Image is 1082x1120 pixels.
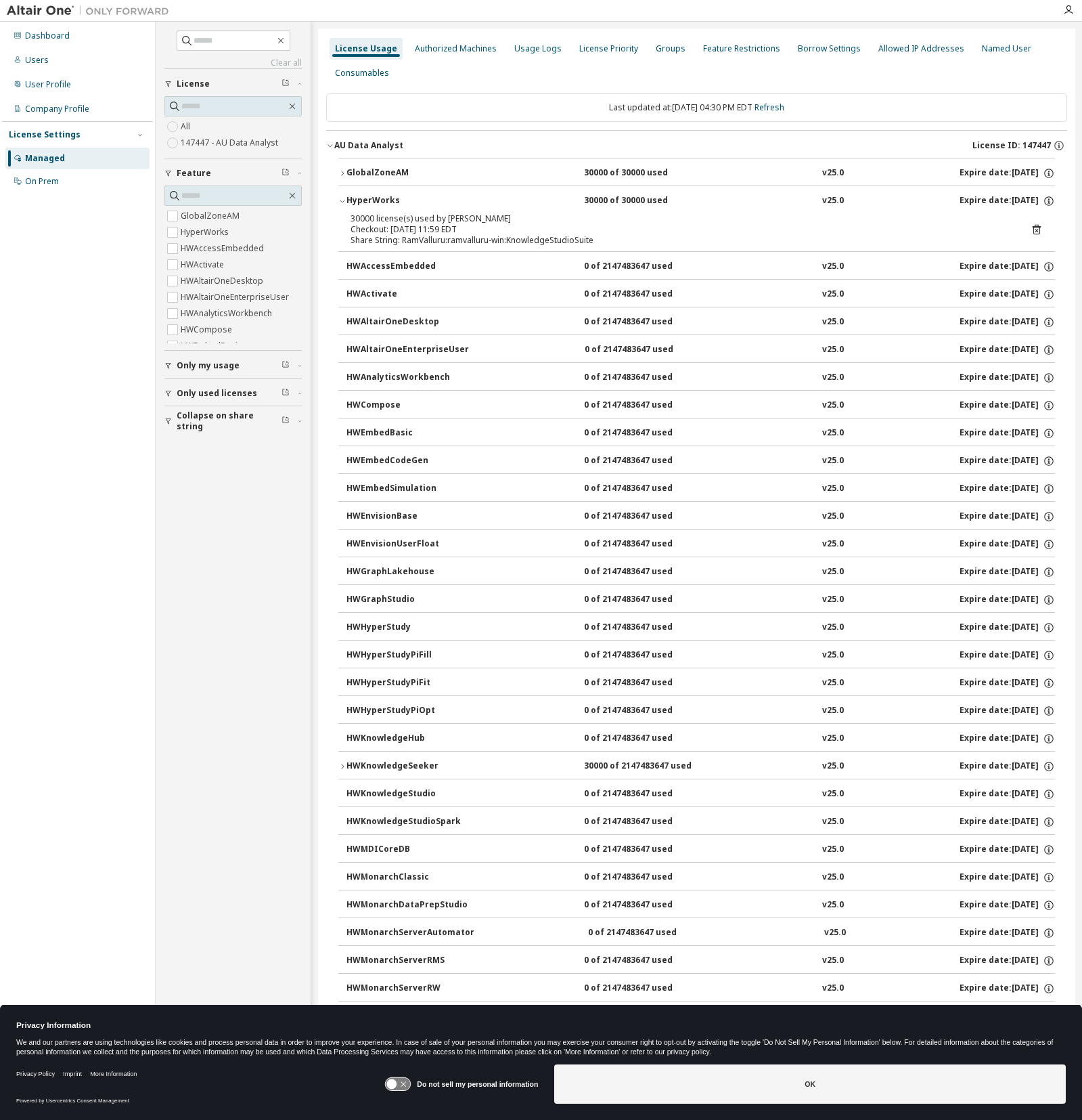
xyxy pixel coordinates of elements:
[822,983,844,995] div: v25.0
[584,955,706,967] div: 0 of 2147483647 used
[822,344,844,356] div: v25.0
[703,43,780,54] div: Feature Restrictions
[346,530,1055,559] button: HWEnvisionUserFloat0 of 2147483647 usedv25.0Expire date:[DATE]
[25,79,71,90] div: User Profile
[346,511,468,523] div: HWEnvisionBase
[346,899,468,911] div: HWMonarchDataPrepStudio
[177,388,257,399] span: Only used licenses
[960,899,1055,911] div: Expire date: [DATE]
[346,557,1055,587] button: HWGraphLakehouse0 of 2147483647 usedv25.0Expire date:[DATE]
[798,43,861,54] div: Borrow Settings
[960,455,1055,467] div: Expire date: [DATE]
[346,760,468,773] div: HWKnowledgeSeeker
[326,131,1067,160] button: AU Data AnalystLicense ID: 147447
[164,69,302,99] button: License
[584,622,706,634] div: 0 of 2147483647 used
[346,585,1055,615] button: HWGraphStudio0 of 2147483647 usedv25.0Expire date:[DATE]
[960,511,1055,523] div: Expire date: [DATE]
[7,4,176,18] img: Altair One
[584,316,706,328] div: 0 of 2147483647 used
[960,622,1055,634] div: Expire date: [DATE]
[822,538,844,551] div: v25.0
[584,167,706,179] div: 30000 of 30000 used
[346,835,1055,865] button: HWMDICoreDB0 of 2147483647 usedv25.0Expire date:[DATE]
[822,455,844,467] div: v25.0
[415,43,497,54] div: Authorized Machines
[960,427,1055,439] div: Expire date: [DATE]
[346,418,1055,448] button: HWEmbedBasic0 of 2147483647 usedv25.0Expire date:[DATE]
[960,788,1055,800] div: Expire date: [DATE]
[346,918,1055,948] button: HWMonarchServerAutomator0 of 2147483647 usedv25.0Expire date:[DATE]
[351,224,1010,235] div: Checkout: [DATE] 11:59 EDT
[982,43,1031,54] div: Named User
[181,289,292,305] label: HWAltairOneEnterpriseUser
[960,288,1055,301] div: Expire date: [DATE]
[181,224,231,240] label: HyperWorks
[346,288,468,301] div: HWActivate
[181,305,275,322] label: HWAnalyticsWorkbench
[822,594,844,606] div: v25.0
[346,538,468,551] div: HWEnvisionUserFloat
[584,649,706,662] div: 0 of 2147483647 used
[584,844,706,856] div: 0 of 2147483647 used
[346,955,468,967] div: HWMonarchServerRMS
[281,79,290,89] span: Clear filter
[822,316,844,328] div: v25.0
[25,153,65,164] div: Managed
[584,538,706,551] div: 0 of 2147483647 used
[25,55,49,66] div: Users
[656,43,685,54] div: Groups
[822,816,844,828] div: v25.0
[822,372,844,384] div: v25.0
[514,43,562,54] div: Usage Logs
[960,955,1055,967] div: Expire date: [DATE]
[346,890,1055,920] button: HWMonarchDataPrepStudio0 of 2147483647 usedv25.0Expire date:[DATE]
[822,483,844,495] div: v25.0
[346,649,468,662] div: HWHyperStudyPiFill
[960,649,1055,662] div: Expire date: [DATE]
[822,288,844,301] div: v25.0
[584,427,706,439] div: 0 of 2147483647 used
[960,677,1055,689] div: Expire date: [DATE]
[346,483,468,495] div: HWEmbedSimulation
[822,871,844,884] div: v25.0
[960,483,1055,495] div: Expire date: [DATE]
[181,119,193,135] label: All
[584,594,706,606] div: 0 of 2147483647 used
[346,1001,1055,1031] button: HWPanopticonDesigner0 of 2147483647 usedv25.0Expire date:[DATE]
[346,622,468,634] div: HWHyperStudy
[281,388,290,399] span: Clear filter
[822,705,844,717] div: v25.0
[584,705,706,717] div: 0 of 2147483647 used
[822,622,844,634] div: v25.0
[822,511,844,523] div: v25.0
[960,871,1055,884] div: Expire date: [DATE]
[346,696,1055,726] button: HWHyperStudyPiOpt0 of 2147483647 usedv25.0Expire date:[DATE]
[346,167,468,179] div: GlobalZoneAM
[960,983,1055,995] div: Expire date: [DATE]
[584,288,706,301] div: 0 of 2147483647 used
[822,899,844,911] div: v25.0
[754,102,784,113] a: Refresh
[824,927,846,939] div: v25.0
[822,566,844,578] div: v25.0
[335,68,389,79] div: Consumables
[822,400,844,412] div: v25.0
[177,168,211,179] span: Feature
[181,208,242,224] label: GlobalZoneAM
[346,195,468,207] div: HyperWorks
[960,400,1055,412] div: Expire date: [DATE]
[584,899,706,911] div: 0 of 2147483647 used
[584,455,706,467] div: 0 of 2147483647 used
[346,474,1055,504] button: HWEmbedSimulation0 of 2147483647 usedv25.0Expire date:[DATE]
[346,863,1055,892] button: HWMonarchClassic0 of 2147483647 usedv25.0Expire date:[DATE]
[164,58,302,68] a: Clear all
[346,280,1055,309] button: HWActivate0 of 2147483647 usedv25.0Expire date:[DATE]
[346,946,1055,976] button: HWMonarchServerRMS0 of 2147483647 usedv25.0Expire date:[DATE]
[346,668,1055,698] button: HWHyperStudyPiFit0 of 2147483647 usedv25.0Expire date:[DATE]
[346,335,1055,365] button: HWAltairOneEnterpriseUser0 of 2147483647 usedv25.0Expire date:[DATE]
[346,344,469,356] div: HWAltairOneEnterpriseUser
[346,779,1055,809] button: HWKnowledgeStudio0 of 2147483647 usedv25.0Expire date:[DATE]
[346,927,474,939] div: HWMonarchServerAutomator
[584,760,706,773] div: 30000 of 2147483647 used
